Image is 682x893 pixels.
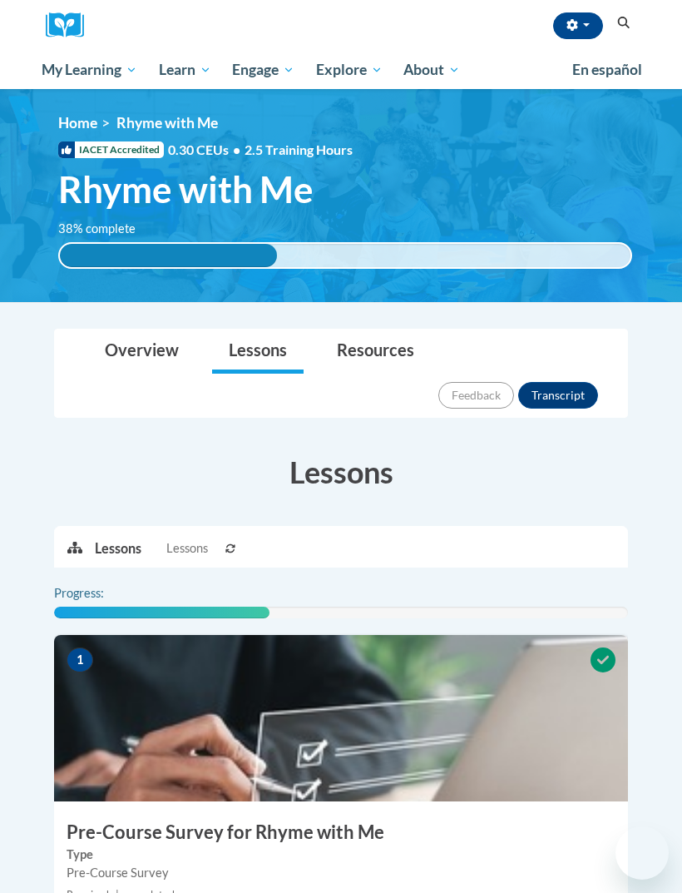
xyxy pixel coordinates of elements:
[221,51,305,89] a: Engage
[159,60,211,80] span: Learn
[58,114,97,131] a: Home
[320,330,431,374] a: Resources
[67,846,615,864] label: Type
[88,330,195,374] a: Overview
[116,114,218,131] span: Rhyme with Me
[67,647,93,672] span: 1
[31,51,148,89] a: My Learning
[54,584,150,603] label: Progress:
[233,141,240,157] span: •
[232,60,294,80] span: Engage
[60,244,277,267] div: 38% complete
[42,60,137,80] span: My Learning
[58,220,154,238] label: 38% complete
[212,330,304,374] a: Lessons
[148,51,222,89] a: Learn
[305,51,393,89] a: Explore
[168,141,245,159] span: 0.30 CEUs
[54,635,628,801] img: Course Image
[29,51,653,89] div: Main menu
[58,167,314,211] span: Rhyme with Me
[572,61,642,78] span: En español
[316,60,383,80] span: Explore
[54,451,628,493] h3: Lessons
[46,12,96,38] img: Logo brand
[245,141,353,157] span: 2.5 Training Hours
[95,539,141,558] p: Lessons
[58,141,164,158] span: IACET Accredited
[46,12,96,38] a: Cox Campus
[518,382,598,409] button: Transcript
[166,539,208,558] span: Lessons
[611,13,636,33] button: Search
[553,12,603,39] button: Account Settings
[561,52,653,87] a: En español
[438,382,514,409] button: Feedback
[403,60,460,80] span: About
[615,826,669,880] iframe: Button to launch messaging window
[393,51,472,89] a: About
[54,820,628,846] h3: Pre-Course Survey for Rhyme with Me
[67,864,615,882] div: Pre-Course Survey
